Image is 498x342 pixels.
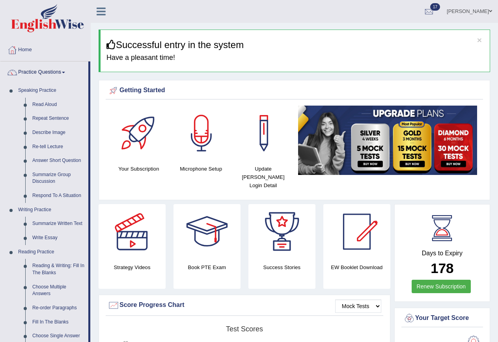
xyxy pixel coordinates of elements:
a: Choose Multiple Answers [29,280,88,301]
a: Re-order Paragraphs [29,301,88,315]
a: Reading & Writing: Fill In The Blanks [29,259,88,280]
a: Respond To A Situation [29,189,88,203]
a: Fill In The Blanks [29,315,88,329]
h4: Microphone Setup [174,165,228,173]
div: Your Target Score [403,312,481,324]
a: Write Essay [29,231,88,245]
div: Getting Started [108,85,481,97]
h4: Days to Expiry [403,250,481,257]
a: Read Aloud [29,98,88,112]
a: Home [0,39,90,59]
button: × [477,36,482,44]
a: Writing Practice [15,203,88,217]
h3: Successful entry in the system [106,40,484,50]
a: Speaking Practice [15,84,88,98]
h4: Update [PERSON_NAME] Login Detail [236,165,291,190]
a: Practice Questions [0,61,88,81]
h4: Book PTE Exam [173,263,241,271]
a: Renew Subscription [412,280,471,293]
h4: EW Booklet Download [323,263,390,271]
a: Reading Practice [15,245,88,259]
h4: Your Subscription [112,165,166,173]
a: Repeat Sentence [29,112,88,126]
a: Describe Image [29,126,88,140]
a: Summarize Group Discussion [29,168,88,189]
div: Score Progress Chart [108,299,381,311]
a: Re-tell Lecture [29,140,88,154]
h4: Have a pleasant time! [106,54,484,62]
h4: Success Stories [248,263,315,271]
tspan: Test scores [226,325,263,333]
h4: Strategy Videos [99,263,166,271]
a: Answer Short Question [29,154,88,168]
b: 178 [431,260,453,276]
img: small5.jpg [298,106,477,175]
span: 17 [430,3,440,11]
a: Summarize Written Text [29,217,88,231]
